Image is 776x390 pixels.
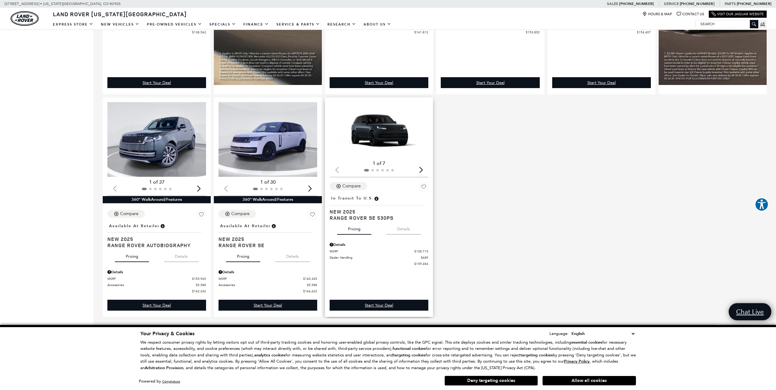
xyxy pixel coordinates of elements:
[107,210,145,218] button: Compare Vehicle
[271,223,276,229] span: Vehicle is in stock and ready for immediate delivery. Due to demand, availability is subject to c...
[107,102,207,177] div: 1 / 2
[219,102,318,177] div: 1 / 2
[107,300,206,311] div: undefined - Range Rover Autobiography
[552,77,651,88] a: Start Your Deal
[139,379,180,383] div: Powered by
[219,236,313,242] span: New 2025
[240,19,273,30] a: Finance
[324,19,360,30] a: Research
[219,269,317,275] div: Pricing Details - Range Rover SE
[330,300,428,311] a: Start Your Deal
[571,340,602,345] strong: essential cookies
[115,248,149,262] button: pricing tab
[145,365,183,371] strong: Arbitration Provision
[330,77,428,88] div: undefined - Range Rover SE
[49,10,190,18] a: Land Rover [US_STATE][GEOGRAPHIC_DATA]
[196,283,206,287] span: $5,588
[330,242,428,247] div: Pricing Details - Range Rover SE 530PS
[549,331,569,336] div: Language:
[214,196,322,203] div: 360° WalkAround/Features
[107,77,206,88] div: undefined - Range Rover SE
[330,102,429,158] img: 2025 LAND ROVER Range Rover SE 530PS 1
[330,261,428,266] a: $159,404
[192,276,206,281] span: $155,965
[192,30,206,35] span: $138,562
[330,215,424,221] span: Range Rover SE 530PS
[219,210,256,218] button: Compare Vehicle
[543,376,636,385] button: Allow all cookies
[733,308,767,316] span: Chat Live
[49,19,97,30] a: EXPRESS STORE
[564,359,590,364] u: Privacy Policy
[330,209,424,215] span: New 2025
[330,194,428,221] a: In Transit to U.S.New 2025Range Rover SE 530PS
[724,323,754,336] div: Page 1 of 1
[107,269,206,275] div: Pricing Details - Range Rover Autobiography
[219,102,318,177] img: 2025 Land Rover Range Rover SE 1
[712,12,764,16] a: Visit Our Jaguar Website
[664,2,679,6] span: Service
[219,276,303,281] span: MSRP
[107,283,196,287] span: Accessories
[725,2,736,6] span: Parts
[330,182,367,190] button: Compare Vehicle
[206,19,240,30] a: Specials
[103,196,211,203] div: 360° WalkAround/Features
[677,12,704,16] a: Contact Us
[219,222,317,248] a: Available at RetailerNew 2025Range Rover SE
[219,276,317,281] a: MSRP $160,345
[219,283,317,287] a: Accessories $5,588
[330,300,428,311] div: undefined - Range Rover SE 530PS
[109,223,160,229] span: Available at Retailer
[637,30,651,35] span: $154,407
[421,255,428,260] span: $689
[737,1,771,6] a: [PHONE_NUMBER]
[755,198,769,213] aside: Accessibility Help Desk
[307,283,317,287] span: $5,588
[219,300,317,311] div: undefined - Range Rover SE
[419,182,428,194] button: Save Vehicle
[195,181,203,195] div: Next slide
[219,300,317,311] a: Start Your Deal
[220,223,271,229] span: Available at Retailer
[393,346,426,351] strong: functional cookies
[107,102,207,177] img: 2025 Land Rover Range Rover Autobiography 1
[49,19,395,30] nav: Main Navigation
[360,19,395,30] a: About Us
[219,289,317,294] a: $166,622
[197,210,206,222] button: Save Vehicle
[414,249,428,254] span: $158,715
[273,19,324,30] a: Service & Parts
[393,352,426,358] strong: targeting cookies
[275,248,310,262] button: details tab
[330,77,428,88] a: Start Your Deal
[330,30,428,35] a: $141,812
[386,221,421,235] button: details tab
[680,1,714,6] a: [PHONE_NUMBER]
[441,77,539,88] a: Start Your Deal
[140,339,636,371] p: We respect consumer privacy rights by letting visitors opt out of third-party tracking cookies an...
[331,195,374,202] span: In Transit to U.S.
[5,2,121,6] a: [STREET_ADDRESS] • [US_STATE][GEOGRAPHIC_DATA], CO 80905
[107,300,206,311] a: Start Your Deal
[219,242,313,248] span: Range Rover SE
[219,283,307,287] span: Accessories
[337,221,371,235] button: pricing tab
[97,19,143,30] a: New Vehicles
[107,222,206,248] a: Available at RetailerNew 2025Range Rover Autobiography
[303,276,317,281] span: $160,345
[619,1,654,6] a: [PHONE_NUMBER]
[164,248,199,262] button: details tab
[308,210,317,222] button: Save Vehicle
[219,179,317,186] div: 1 of 30
[342,183,361,189] div: Compare
[107,77,206,88] a: Start Your Deal
[107,283,206,287] a: Accessories $5,588
[226,248,260,262] button: pricing tab
[162,379,180,383] a: ComplyAuto
[414,261,428,266] span: $159,404
[231,211,250,217] div: Compare
[107,276,192,281] span: MSRP
[374,195,379,202] span: Vehicle has shipped from factory of origin. Estimated time of delivery to Retailer is on average ...
[552,77,651,88] div: undefined - Range Rover SE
